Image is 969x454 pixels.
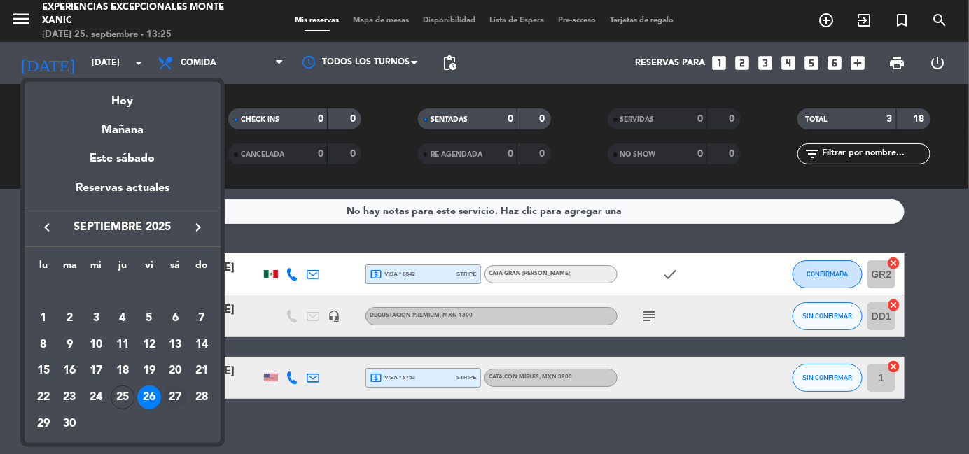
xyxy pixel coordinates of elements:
[83,358,109,385] td: 17 de septiembre de 2025
[84,385,108,409] div: 24
[190,333,214,357] div: 14
[163,306,187,330] div: 6
[83,305,109,332] td: 3 de septiembre de 2025
[57,332,83,358] td: 9 de septiembre de 2025
[188,332,215,358] td: 14 de septiembre de 2025
[83,257,109,279] th: miércoles
[39,219,55,236] i: keyboard_arrow_left
[137,333,161,357] div: 12
[83,384,109,411] td: 24 de septiembre de 2025
[136,358,162,385] td: 19 de septiembre de 2025
[163,360,187,383] div: 20
[57,305,83,332] td: 2 de septiembre de 2025
[163,333,187,357] div: 13
[58,360,82,383] div: 16
[137,306,161,330] div: 5
[58,333,82,357] div: 9
[84,360,108,383] div: 17
[32,360,55,383] div: 15
[30,411,57,437] td: 29 de septiembre de 2025
[84,333,108,357] div: 10
[190,385,214,409] div: 28
[188,305,215,332] td: 7 de septiembre de 2025
[32,333,55,357] div: 8
[188,257,215,279] th: domingo
[190,360,214,383] div: 21
[188,384,215,411] td: 28 de septiembre de 2025
[136,332,162,358] td: 12 de septiembre de 2025
[58,306,82,330] div: 2
[60,218,186,236] span: septiembre 2025
[186,218,211,236] button: keyboard_arrow_right
[30,332,57,358] td: 8 de septiembre de 2025
[136,257,162,279] th: viernes
[109,305,136,332] td: 4 de septiembre de 2025
[109,384,136,411] td: 25 de septiembre de 2025
[162,305,189,332] td: 6 de septiembre de 2025
[58,412,82,436] div: 30
[57,257,83,279] th: martes
[25,111,221,139] div: Mañana
[30,257,57,279] th: lunes
[58,385,82,409] div: 23
[32,306,55,330] div: 1
[109,332,136,358] td: 11 de septiembre de 2025
[190,306,214,330] div: 7
[162,384,189,411] td: 27 de septiembre de 2025
[84,306,108,330] div: 3
[111,333,134,357] div: 11
[162,358,189,385] td: 20 de septiembre de 2025
[32,412,55,436] div: 29
[109,358,136,385] td: 18 de septiembre de 2025
[190,219,207,236] i: keyboard_arrow_right
[57,384,83,411] td: 23 de septiembre de 2025
[109,257,136,279] th: jueves
[162,332,189,358] td: 13 de septiembre de 2025
[83,332,109,358] td: 10 de septiembre de 2025
[30,358,57,385] td: 15 de septiembre de 2025
[188,358,215,385] td: 21 de septiembre de 2025
[25,139,221,178] div: Este sábado
[136,305,162,332] td: 5 de septiembre de 2025
[111,306,134,330] div: 4
[137,360,161,383] div: 19
[163,385,187,409] div: 27
[137,385,161,409] div: 26
[30,305,57,332] td: 1 de septiembre de 2025
[111,360,134,383] div: 18
[34,218,60,236] button: keyboard_arrow_left
[32,385,55,409] div: 22
[30,279,215,306] td: SEP.
[25,82,221,111] div: Hoy
[162,257,189,279] th: sábado
[111,385,134,409] div: 25
[57,411,83,437] td: 30 de septiembre de 2025
[136,384,162,411] td: 26 de septiembre de 2025
[57,358,83,385] td: 16 de septiembre de 2025
[25,179,221,208] div: Reservas actuales
[30,384,57,411] td: 22 de septiembre de 2025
